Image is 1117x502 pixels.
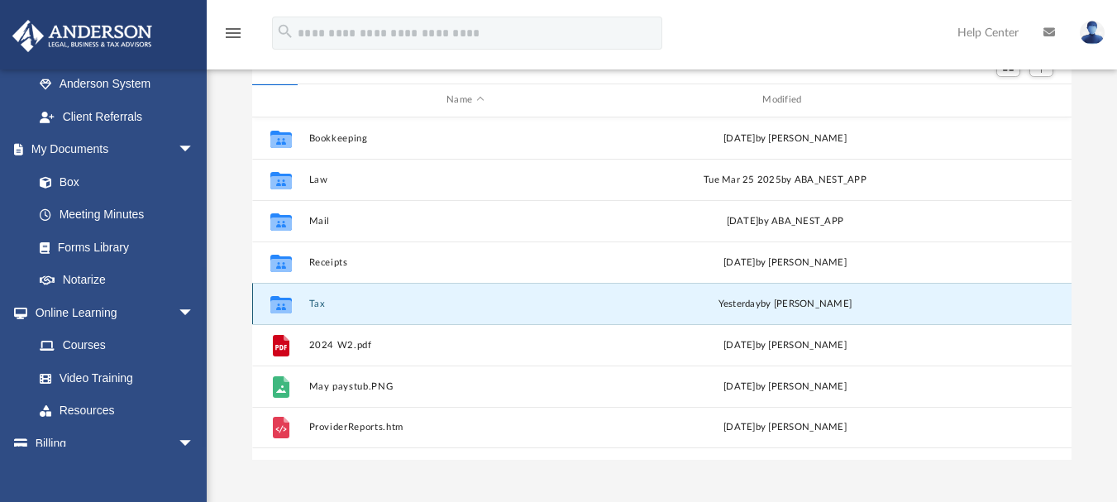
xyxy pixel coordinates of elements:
[23,231,203,264] a: Forms Library
[23,68,211,101] a: Anderson System
[178,296,211,330] span: arrow_drop_down
[309,298,622,308] button: Tax
[7,20,157,52] img: Anderson Advisors Platinum Portal
[628,131,941,146] div: [DATE] by [PERSON_NAME]
[23,100,211,133] a: Client Referrals
[309,132,622,143] button: Bookkeeping
[628,337,941,352] div: [DATE] by [PERSON_NAME]
[628,420,941,435] div: [DATE] by [PERSON_NAME]
[628,296,941,311] div: by [PERSON_NAME]
[23,394,211,428] a: Resources
[309,380,622,391] button: May paystub.PNG
[628,379,941,394] div: [DATE] by [PERSON_NAME]
[12,427,219,460] a: Billingarrow_drop_down
[260,93,301,108] div: id
[309,174,622,184] button: Law
[223,23,243,43] i: menu
[12,296,211,329] a: Online Learningarrow_drop_down
[1080,21,1105,45] img: User Pic
[23,264,211,297] a: Notarize
[23,361,203,394] a: Video Training
[628,213,941,228] div: [DATE] by ABA_NEST_APP
[178,133,211,167] span: arrow_drop_down
[309,256,622,267] button: Receipts
[309,215,622,226] button: Mail
[309,422,622,433] button: ProviderReports.htm
[23,329,211,362] a: Courses
[12,133,211,166] a: My Documentsarrow_drop_down
[628,172,941,187] div: Tue Mar 25 2025 by ABA_NEST_APP
[23,198,211,232] a: Meeting Minutes
[718,299,761,308] span: yesterday
[223,31,243,43] a: menu
[948,93,1064,108] div: id
[628,93,942,108] div: Modified
[252,117,1072,460] div: grid
[628,255,941,270] div: [DATE] by [PERSON_NAME]
[276,22,294,41] i: search
[178,427,211,461] span: arrow_drop_down
[309,339,622,350] button: 2024 W2.pdf
[23,165,203,198] a: Box
[308,93,622,108] div: Name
